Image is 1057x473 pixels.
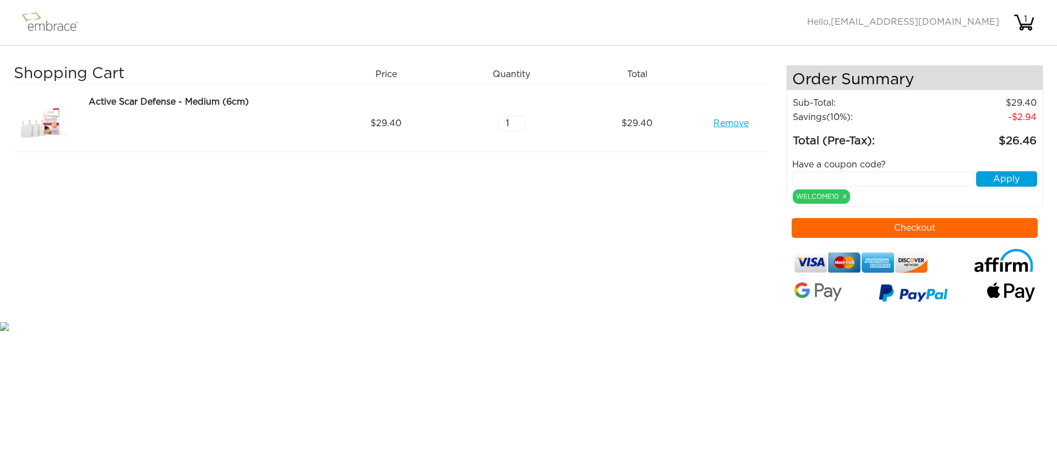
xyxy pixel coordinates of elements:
img: fullApplePay.png [987,282,1035,302]
div: Active Scar Defense - Medium (6cm) [89,95,319,108]
h3: Shopping Cart [14,65,319,84]
a: Remove [713,117,749,130]
div: Total [579,65,704,84]
img: credit-cards.png [794,249,928,276]
span: (10%) [826,113,851,122]
span: 29.40 [622,117,652,130]
img: Google-Pay-Logo.svg [794,282,842,301]
button: Checkout [792,218,1038,238]
a: x [843,191,847,201]
a: 1 [1013,18,1035,26]
td: Sub-Total: [792,96,927,110]
td: 2.94 [927,110,1037,124]
button: Apply [976,171,1037,187]
h4: Order Summary [787,66,1043,90]
img: 3dae449a-8dcd-11e7-960f-02e45ca4b85b.jpeg [14,95,69,151]
img: affirm-logo.svg [973,249,1035,273]
img: cart [1013,12,1035,34]
td: Total (Pre-Tax): [792,124,927,150]
img: logo.png [19,9,91,36]
span: 29.40 [371,117,401,130]
span: [EMAIL_ADDRESS][DOMAIN_NAME] [831,18,999,26]
div: Have a coupon code? [784,158,1046,171]
div: Price [328,65,453,84]
td: 29.40 [927,96,1037,110]
div: WELCOME10 [793,189,850,204]
span: Quantity [493,68,530,81]
span: Hello, [807,18,999,26]
td: Savings : [792,110,927,124]
img: paypal-v3.png [879,280,948,309]
div: 1 [1015,13,1037,26]
td: 26.46 [927,124,1037,150]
